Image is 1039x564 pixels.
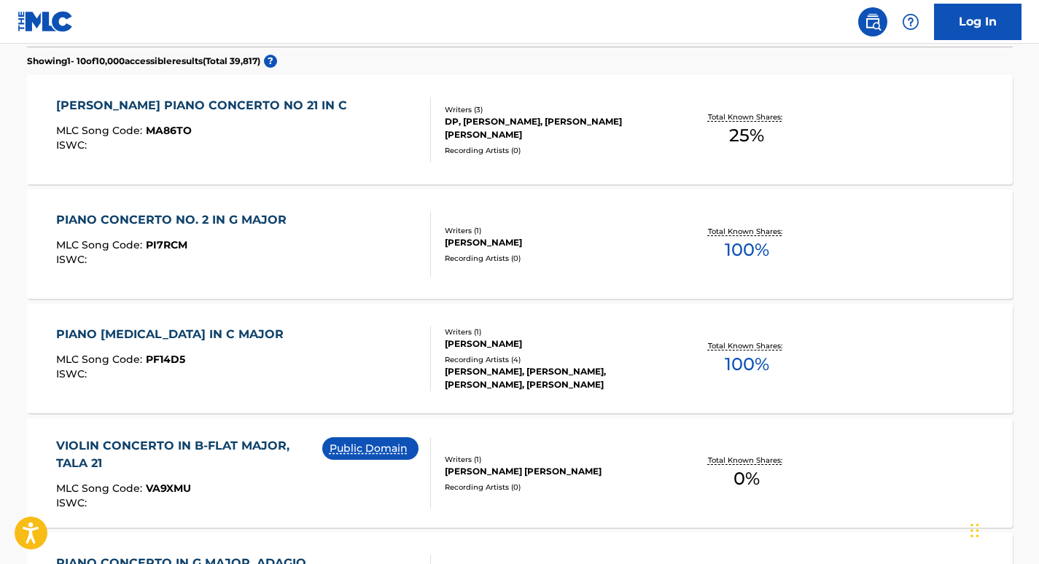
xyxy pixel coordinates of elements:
[445,253,665,264] div: Recording Artists ( 0 )
[330,441,411,456] p: Public Domain
[264,55,277,68] span: ?
[56,124,146,137] span: MLC Song Code :
[934,4,1022,40] a: Log In
[56,253,90,266] span: ISWC :
[725,351,769,377] span: 100 %
[445,465,665,478] div: [PERSON_NAME] [PERSON_NAME]
[708,111,786,122] p: Total Known Shares:
[733,466,760,492] span: 0 %
[27,189,1013,299] a: PIANO CONCERTO NO. 2 IN G MAJORMLC Song Code:PI7RCMISWC:Writers (1)[PERSON_NAME]Recording Artists...
[445,326,665,337] div: Writers ( 1 )
[445,236,665,249] div: [PERSON_NAME]
[56,482,146,495] span: MLC Song Code :
[445,337,665,350] div: [PERSON_NAME]
[864,13,882,31] img: search
[445,225,665,236] div: Writers ( 1 )
[56,238,146,251] span: MLC Song Code :
[27,55,260,68] p: Showing 1 - 10 of 10,000 accessible results (Total 39,817 )
[445,482,665,493] div: Recording Artists ( 0 )
[56,437,322,472] div: VIOLIN CONCERTO IN B-FLAT MAJOR, TALA 21
[27,418,1013,528] a: VIOLIN CONCERTO IN B-FLAT MAJOR, TALA 21MLC Song Code:VA9XMUISWC:Public DomainWriters (1)[PERSON_...
[56,353,146,366] span: MLC Song Code :
[966,494,1039,564] iframe: Chat Widget
[729,122,764,149] span: 25 %
[970,509,979,552] div: Drag
[902,13,919,31] img: help
[146,238,187,251] span: PI7RCM
[56,211,294,229] div: PIANO CONCERTO NO. 2 IN G MAJOR
[56,97,354,114] div: [PERSON_NAME] PIANO CONCERTO NO 21 IN C
[56,496,90,509] span: ISWC :
[708,226,786,237] p: Total Known Shares:
[445,104,665,115] div: Writers ( 3 )
[27,75,1013,184] a: [PERSON_NAME] PIANO CONCERTO NO 21 IN CMLC Song Code:MA86TOISWC:Writers (3)DP, [PERSON_NAME], [PE...
[708,340,786,351] p: Total Known Shares:
[445,115,665,141] div: DP, [PERSON_NAME], [PERSON_NAME] [PERSON_NAME]
[56,367,90,380] span: ISWC :
[858,7,887,36] a: Public Search
[17,11,74,32] img: MLC Logo
[146,124,192,137] span: MA86TO
[896,7,925,36] div: Help
[56,138,90,152] span: ISWC :
[56,326,291,343] div: PIANO [MEDICAL_DATA] IN C MAJOR
[27,304,1013,413] a: PIANO [MEDICAL_DATA] IN C MAJORMLC Song Code:PF14D5ISWC:Writers (1)[PERSON_NAME]Recording Artists...
[146,353,185,366] span: PF14D5
[445,354,665,365] div: Recording Artists ( 4 )
[146,482,191,495] span: VA9XMU
[725,237,769,263] span: 100 %
[445,145,665,156] div: Recording Artists ( 0 )
[445,365,665,391] div: [PERSON_NAME], [PERSON_NAME], [PERSON_NAME], [PERSON_NAME]
[445,454,665,465] div: Writers ( 1 )
[708,455,786,466] p: Total Known Shares:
